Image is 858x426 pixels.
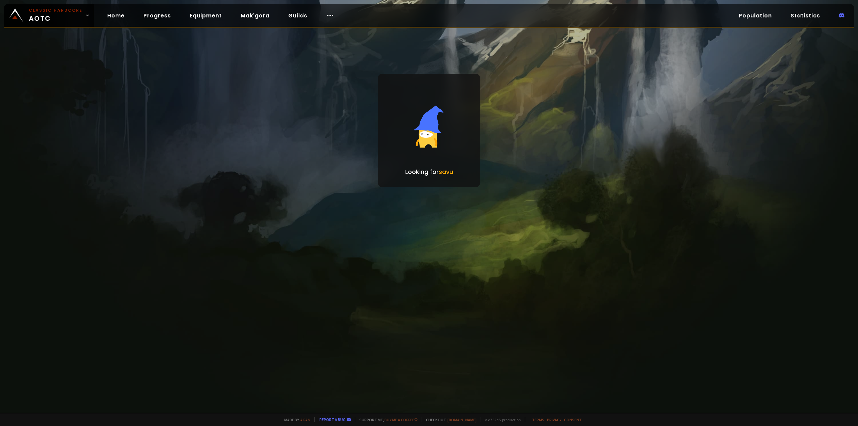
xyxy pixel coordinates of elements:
a: Home [102,9,130,22]
a: Statistics [785,9,825,22]
a: [DOMAIN_NAME] [447,417,477,422]
a: Equipment [184,9,227,22]
a: Progress [138,9,176,22]
a: Mak'gora [235,9,275,22]
span: Support me, [355,417,418,422]
span: v. d752d5 - production [481,417,521,422]
a: Terms [532,417,544,422]
a: Classic HardcoreAOTC [4,4,94,27]
a: Privacy [547,417,561,422]
a: Guilds [283,9,313,22]
a: Report a bug [319,417,346,422]
small: Classic Hardcore [29,7,82,13]
span: savu [439,168,453,176]
span: Checkout [422,417,477,422]
span: AOTC [29,7,82,23]
a: Consent [564,417,582,422]
a: Buy me a coffee [384,417,418,422]
a: Population [733,9,777,22]
span: Made by [280,417,310,422]
p: Looking for [405,167,453,176]
a: a fan [300,417,310,422]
